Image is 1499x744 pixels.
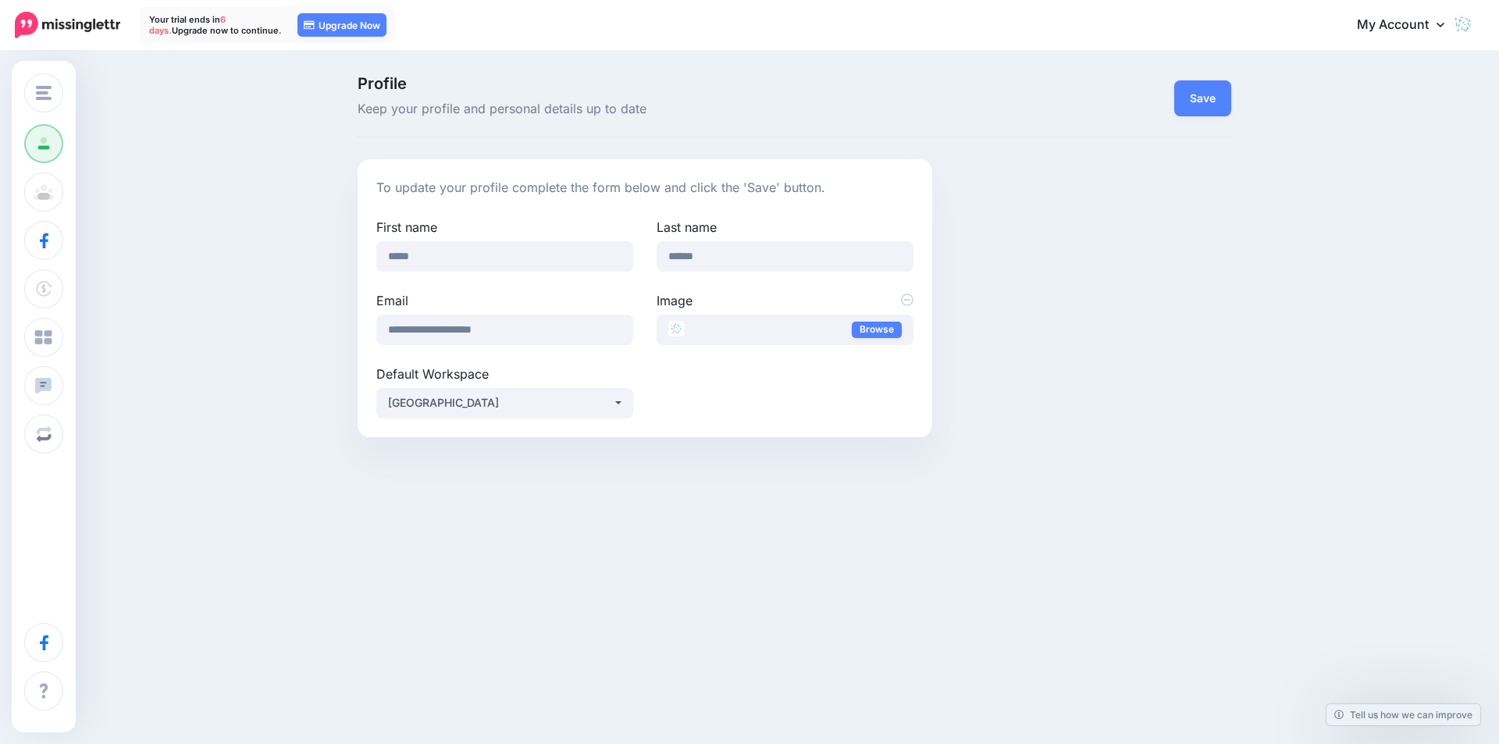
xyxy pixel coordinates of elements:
p: To update your profile complete the form below and click the 'Save' button. [376,178,914,198]
label: Last name [657,218,913,237]
span: Keep your profile and personal details up to date [358,99,933,119]
label: Image [657,291,913,310]
a: Browse [852,322,902,338]
label: Default Workspace [376,365,633,383]
label: Email [376,291,633,310]
span: 6 days. [149,14,226,36]
img: Leone_Logo_thumb.jpg [668,321,684,336]
label: First name [376,218,633,237]
img: menu.png [36,86,52,100]
button: Save [1174,80,1231,116]
span: Profile [358,76,933,91]
img: Missinglettr [15,12,120,38]
a: Tell us how we can improve [1326,704,1480,725]
a: My Account [1341,6,1476,44]
a: Upgrade Now [297,13,386,37]
div: [GEOGRAPHIC_DATA] [388,393,613,412]
p: Your trial ends in Upgrade now to continue. [149,14,282,36]
button: Leone Centre [376,388,633,418]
